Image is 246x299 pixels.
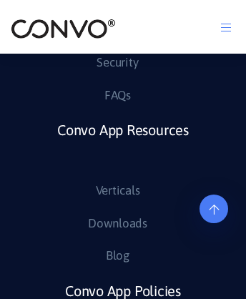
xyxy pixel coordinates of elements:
a: Verticals [96,180,140,202]
a: Blog [106,245,129,268]
a: Convo App Resources [57,117,189,179]
img: logo_2.png [11,18,116,40]
a: FAQs [104,84,131,107]
a: Security [97,52,138,74]
a: Downloads [88,212,147,235]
